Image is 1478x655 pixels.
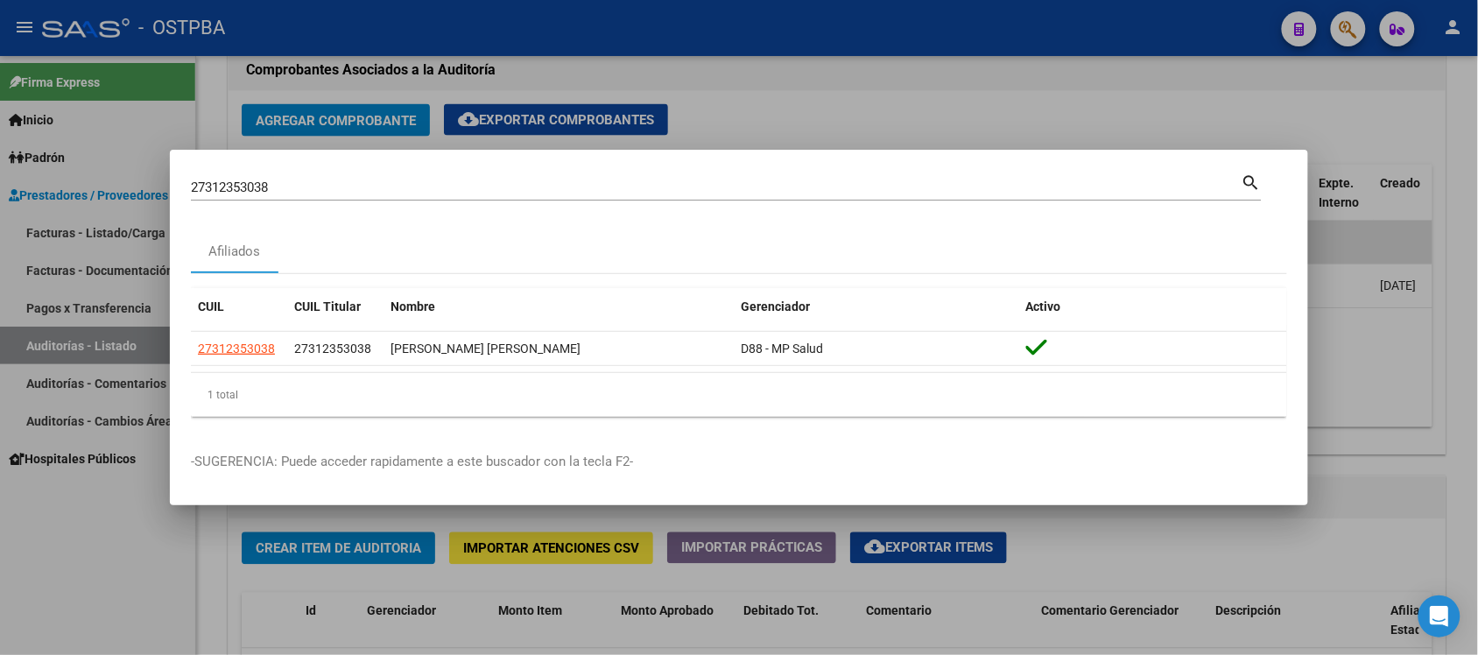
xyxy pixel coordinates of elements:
[384,288,734,326] datatable-header-cell: Nombre
[198,342,275,356] span: 27312353038
[1242,171,1262,192] mat-icon: search
[391,339,727,359] div: [PERSON_NAME] [PERSON_NAME]
[287,288,384,326] datatable-header-cell: CUIL Titular
[191,452,1287,472] p: -SUGERENCIA: Puede acceder rapidamente a este buscador con la tecla F2-
[1019,288,1287,326] datatable-header-cell: Activo
[1418,595,1460,637] div: Open Intercom Messenger
[391,299,435,313] span: Nombre
[191,373,1287,417] div: 1 total
[741,299,810,313] span: Gerenciador
[734,288,1019,326] datatable-header-cell: Gerenciador
[294,342,371,356] span: 27312353038
[191,288,287,326] datatable-header-cell: CUIL
[294,299,361,313] span: CUIL Titular
[209,242,261,262] div: Afiliados
[198,299,224,313] span: CUIL
[1026,299,1061,313] span: Activo
[741,342,823,356] span: D88 - MP Salud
